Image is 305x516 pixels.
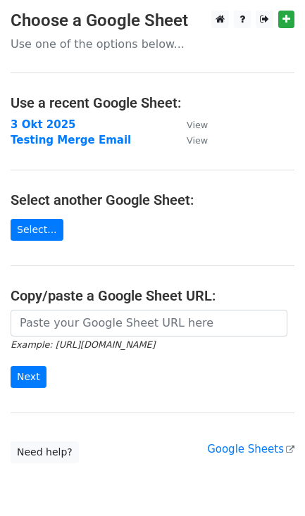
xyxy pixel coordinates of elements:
[173,118,208,131] a: View
[235,448,305,516] iframe: Chat Widget
[187,135,208,146] small: View
[11,134,131,146] a: Testing Merge Email
[11,339,155,350] small: Example: [URL][DOMAIN_NAME]
[207,443,294,455] a: Google Sheets
[11,310,287,336] input: Paste your Google Sheet URL here
[11,118,76,131] a: 3 Okt 2025
[11,37,294,51] p: Use one of the options below...
[11,219,63,241] a: Select...
[11,441,79,463] a: Need help?
[11,287,294,304] h4: Copy/paste a Google Sheet URL:
[11,94,294,111] h4: Use a recent Google Sheet:
[11,366,46,388] input: Next
[11,11,294,31] h3: Choose a Google Sheet
[11,191,294,208] h4: Select another Google Sheet:
[187,120,208,130] small: View
[173,134,208,146] a: View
